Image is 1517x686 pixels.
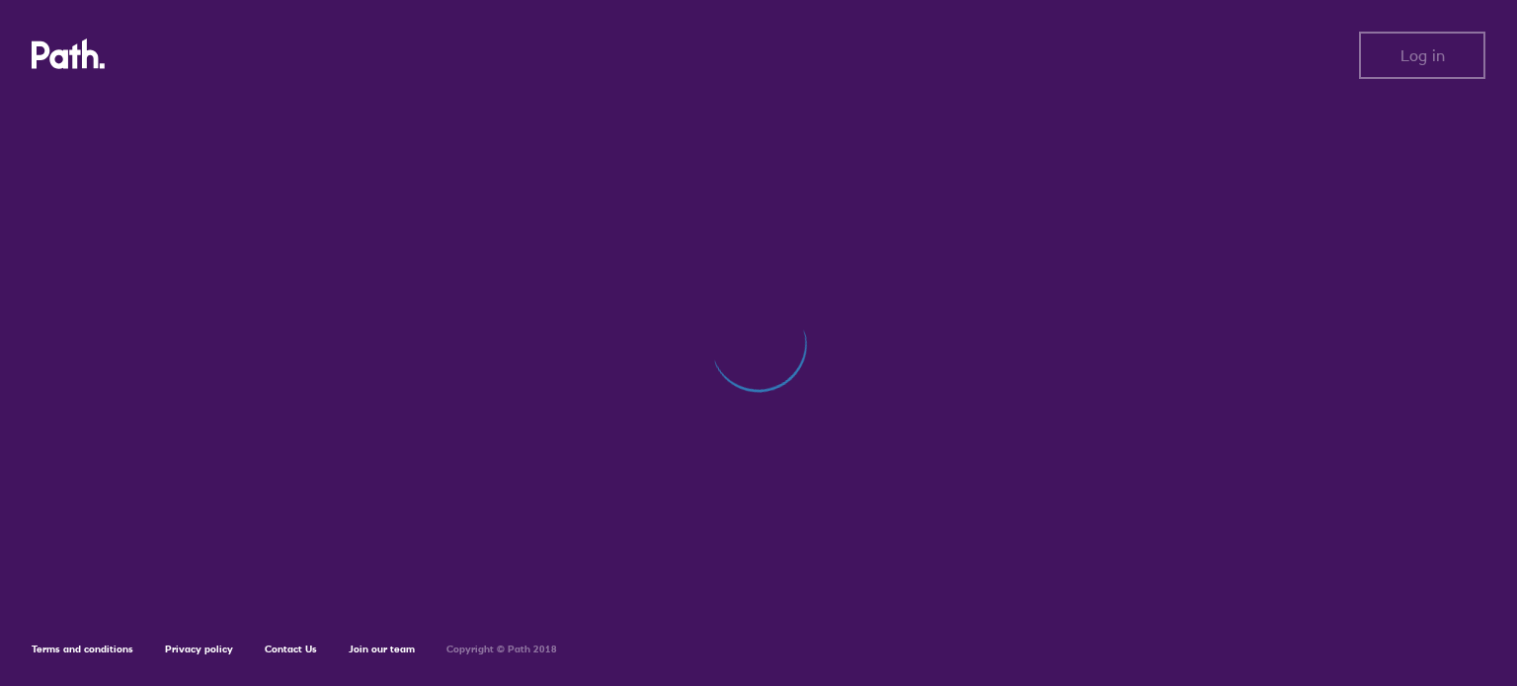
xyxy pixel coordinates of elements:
[1359,32,1485,79] button: Log in
[446,644,557,655] h6: Copyright © Path 2018
[165,643,233,655] a: Privacy policy
[349,643,415,655] a: Join our team
[265,643,317,655] a: Contact Us
[1400,46,1445,64] span: Log in
[32,643,133,655] a: Terms and conditions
